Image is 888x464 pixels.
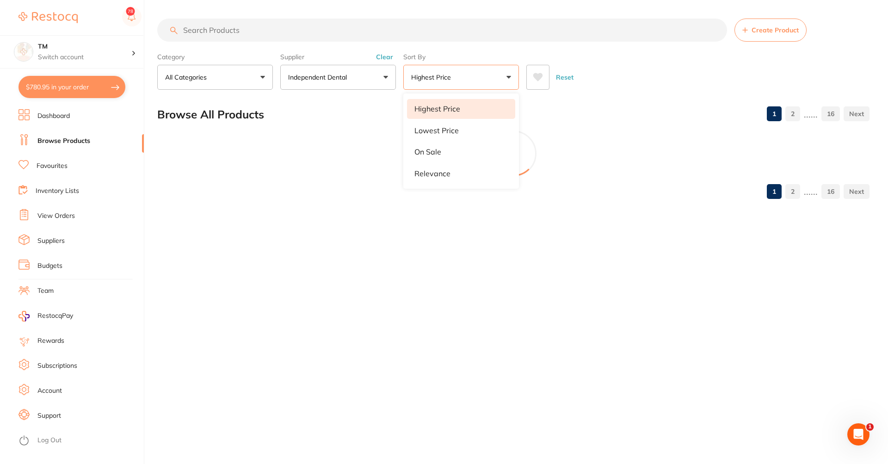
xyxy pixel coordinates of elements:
[38,42,131,51] h4: TM
[373,53,396,61] button: Clear
[18,433,141,448] button: Log Out
[767,105,782,123] a: 1
[157,108,264,121] h2: Browse All Products
[767,182,782,201] a: 1
[414,126,459,135] p: Lowest Price
[37,286,54,296] a: Team
[37,336,64,346] a: Rewards
[37,236,65,246] a: Suppliers
[411,73,455,82] p: Highest Price
[821,105,840,123] a: 16
[553,65,576,90] button: Reset
[288,73,351,82] p: Independent Dental
[785,105,800,123] a: 2
[37,436,62,445] a: Log Out
[866,423,874,431] span: 1
[18,311,30,322] img: RestocqPay
[157,65,273,90] button: All Categories
[37,411,61,421] a: Support
[414,169,450,178] p: Relevance
[37,386,62,396] a: Account
[18,7,78,28] a: Restocq Logo
[18,311,73,322] a: RestocqPay
[37,261,62,271] a: Budgets
[18,12,78,23] img: Restocq Logo
[804,186,818,197] p: ......
[280,65,396,90] button: Independent Dental
[37,161,68,171] a: Favourites
[414,148,441,156] p: On Sale
[821,182,840,201] a: 16
[165,73,210,82] p: All Categories
[804,109,818,119] p: ......
[37,111,70,121] a: Dashboard
[403,53,519,61] label: Sort By
[414,105,460,113] p: Highest Price
[37,361,77,371] a: Subscriptions
[734,19,807,42] button: Create Product
[14,43,33,61] img: TM
[785,182,800,201] a: 2
[37,211,75,221] a: View Orders
[847,423,869,445] iframe: Intercom live chat
[36,186,79,196] a: Inventory Lists
[403,65,519,90] button: Highest Price
[18,76,125,98] button: $780.95 in your order
[37,311,73,321] span: RestocqPay
[38,53,131,62] p: Switch account
[752,26,799,34] span: Create Product
[157,19,727,42] input: Search Products
[280,53,396,61] label: Supplier
[157,53,273,61] label: Category
[37,136,90,146] a: Browse Products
